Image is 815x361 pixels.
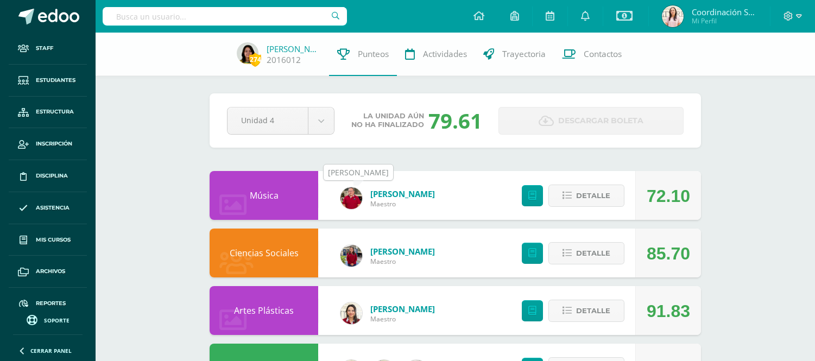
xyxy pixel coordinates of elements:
div: 91.83 [647,287,690,335]
a: Artes Plásticas [234,305,294,316]
span: Estudiantes [36,76,75,85]
a: [PERSON_NAME] [370,188,435,199]
span: Detalle [576,243,610,263]
a: Asistencia [9,192,87,224]
div: 72.10 [647,172,690,220]
span: Disciplina [36,172,68,180]
span: La unidad aún no ha finalizado [351,112,424,129]
span: 274 [249,53,261,66]
a: Música [250,189,279,201]
a: Ciencias Sociales [230,247,299,259]
a: Trayectoria [475,33,554,76]
img: d2942744f9c745a4cff7aa76c081e4cf.png [662,5,684,27]
span: Actividades [423,48,467,60]
div: 85.70 [647,229,690,278]
a: Disciplina [9,160,87,192]
span: Contactos [584,48,622,60]
a: Actividades [397,33,475,76]
span: Mis cursos [36,236,71,244]
span: Maestro [370,199,435,208]
span: Punteos [358,48,389,60]
img: e1f0730b59be0d440f55fb027c9eff26.png [340,245,362,267]
div: Ciencias Sociales [210,229,318,277]
a: Estructura [9,97,87,129]
button: Detalle [548,300,624,322]
a: Mis cursos [9,224,87,256]
span: Mi Perfil [692,16,757,26]
img: 182161ddecf195042ce710af94021bc1.png [237,42,258,64]
span: Trayectoria [502,48,546,60]
div: Música [210,171,318,220]
input: Busca un usuario... [103,7,347,26]
span: Descargar boleta [558,107,643,134]
a: Contactos [554,33,630,76]
button: Detalle [548,242,624,264]
span: Detalle [576,301,610,321]
span: Unidad 4 [241,107,294,133]
a: Reportes [9,288,87,320]
a: Inscripción [9,128,87,160]
span: Detalle [576,186,610,206]
a: [PERSON_NAME] [370,303,435,314]
span: Maestro [370,314,435,324]
div: [PERSON_NAME] [328,167,389,178]
span: Estructura [36,107,74,116]
span: Coordinación Secundaria [692,7,757,17]
a: Punteos [329,33,397,76]
a: Unidad 4 [228,107,334,134]
img: 7947534db6ccf4a506b85fa3326511af.png [340,187,362,209]
a: [PERSON_NAME] [267,43,321,54]
a: Archivos [9,256,87,288]
span: Soporte [44,316,70,324]
a: Soporte [13,312,83,327]
span: Reportes [36,299,66,308]
a: Staff [9,33,87,65]
a: 2016012 [267,54,301,66]
button: Detalle [548,185,624,207]
span: Maestro [370,257,435,266]
a: [PERSON_NAME] [370,246,435,257]
span: Asistencia [36,204,70,212]
div: Artes Plásticas [210,286,318,335]
span: Archivos [36,267,65,276]
a: Estudiantes [9,65,87,97]
img: 08cdfe488ee6e762f49c3a355c2599e7.png [340,302,362,324]
span: Staff [36,44,53,53]
div: 79.61 [428,106,482,135]
span: Inscripción [36,140,72,148]
span: Cerrar panel [30,347,72,354]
